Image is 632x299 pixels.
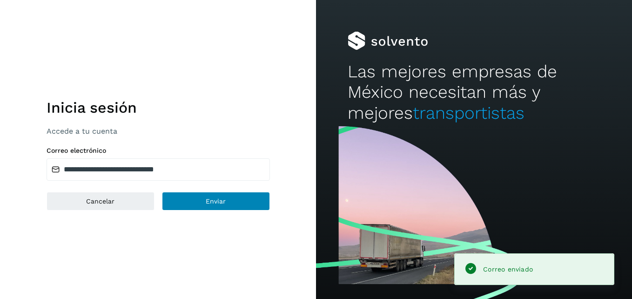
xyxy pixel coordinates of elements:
span: Cancelar [86,198,114,204]
h2: Las mejores empresas de México necesitan más y mejores [348,61,600,123]
label: Correo electrónico [47,147,270,155]
h1: Inicia sesión [47,99,270,116]
p: Accede a tu cuenta [47,127,270,136]
button: Cancelar [47,192,155,211]
span: transportistas [413,103,524,123]
button: Enviar [162,192,270,211]
span: Enviar [206,198,226,204]
span: Correo enviado [483,265,533,273]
